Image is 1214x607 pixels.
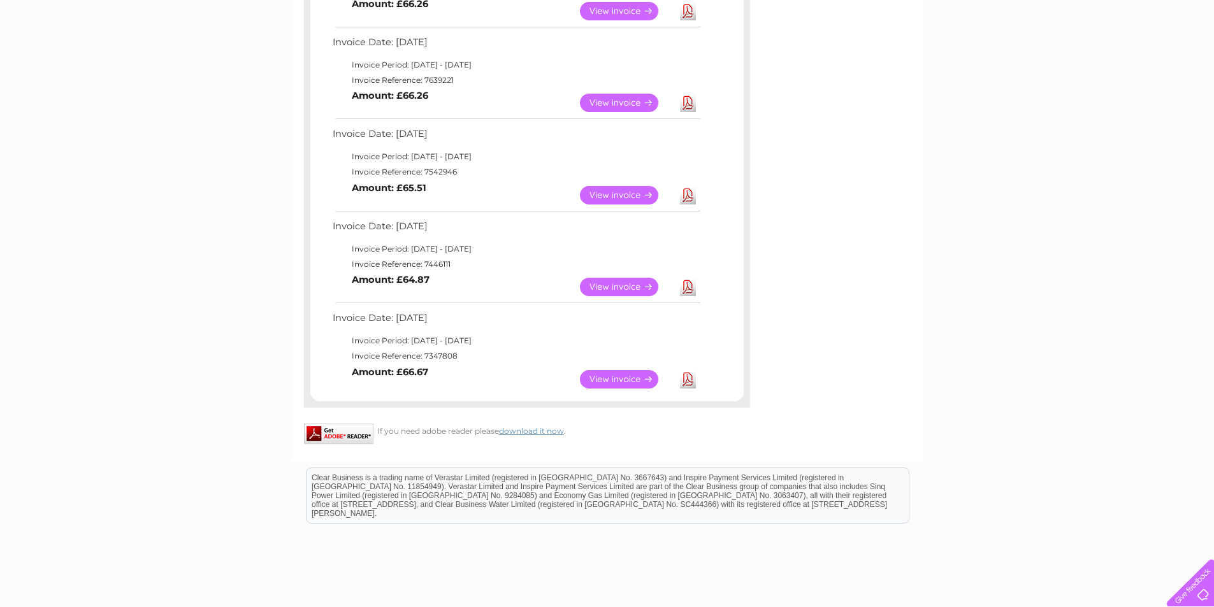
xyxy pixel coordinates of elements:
td: Invoice Period: [DATE] - [DATE] [329,333,702,348]
a: View [580,186,674,204]
img: logo.png [43,33,108,72]
a: Download [680,370,696,389]
b: Amount: £64.87 [352,274,430,285]
a: 0333 014 3131 [974,6,1062,22]
td: Invoice Date: [DATE] [329,34,702,57]
a: Energy [1022,54,1050,64]
td: Invoice Date: [DATE] [329,218,702,241]
a: Download [680,186,696,204]
a: View [580,370,674,389]
div: Clear Business is a trading name of Verastar Limited (registered in [GEOGRAPHIC_DATA] No. 3667643... [307,7,909,62]
a: Log out [1172,54,1202,64]
td: Invoice Reference: 7542946 [329,164,702,180]
a: Blog [1103,54,1122,64]
a: Telecoms [1057,54,1095,64]
b: Amount: £66.26 [352,90,428,101]
td: Invoice Period: [DATE] - [DATE] [329,57,702,73]
a: View [580,278,674,296]
td: Invoice Date: [DATE] [329,125,702,149]
a: Download [680,94,696,112]
a: Download [680,278,696,296]
td: Invoice Period: [DATE] - [DATE] [329,149,702,164]
td: Invoice Reference: 7347808 [329,348,702,364]
a: Water [990,54,1014,64]
div: If you need adobe reader please . [304,424,750,436]
td: Invoice Reference: 7446111 [329,257,702,272]
td: Invoice Reference: 7639221 [329,73,702,88]
b: Amount: £65.51 [352,182,426,194]
a: Contact [1129,54,1160,64]
a: View [580,2,674,20]
td: Invoice Period: [DATE] - [DATE] [329,241,702,257]
a: download it now [499,426,564,436]
td: Invoice Date: [DATE] [329,310,702,333]
b: Amount: £66.67 [352,366,428,378]
a: View [580,94,674,112]
a: Download [680,2,696,20]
